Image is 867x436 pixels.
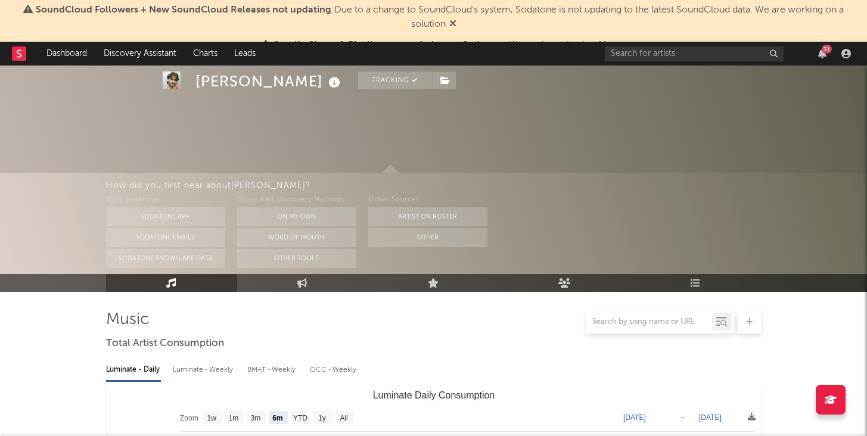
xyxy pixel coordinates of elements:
[372,390,495,400] text: Luminate Daily Consumption
[237,207,356,226] button: On My Own
[368,193,487,207] div: Other Sources
[106,360,161,380] div: Luminate - Daily
[106,207,225,226] button: Sodatone App
[226,42,264,66] a: Leads
[293,414,307,422] text: YTD
[237,249,356,268] button: Other Tools
[38,42,95,66] a: Dashboard
[368,228,487,247] button: Other
[699,413,722,422] text: [DATE]
[228,414,238,422] text: 1m
[274,41,595,50] span: : We are investigating
[173,360,235,380] div: Luminate - Weekly
[318,414,326,422] text: 1y
[358,71,433,89] button: Tracking
[106,193,225,207] div: With Sodatone
[818,49,826,58] button: 31
[605,46,784,61] input: Search for artists
[368,207,487,226] button: Artist on Roster
[272,414,282,422] text: 6m
[237,193,356,207] div: Other A&R Discovery Methods
[106,249,225,268] button: Sodatone Snowflake Data
[185,42,226,66] a: Charts
[247,360,298,380] div: BMAT - Weekly
[36,5,331,15] span: SoundCloud Followers + New SoundCloud Releases not updating
[822,45,832,54] div: 31
[180,414,198,422] text: Zoom
[310,360,358,380] div: OCC - Weekly
[95,42,185,66] a: Discovery Assistant
[274,41,506,50] span: Spotify Charts & Playlists not updating on Sodatone
[449,20,456,29] span: Dismiss
[106,228,225,247] button: Sodatone Emails
[250,414,260,422] text: 3m
[623,413,646,422] text: [DATE]
[340,414,347,422] text: All
[36,5,844,29] span: : Due to a change to SoundCloud's system, Sodatone is not updating to the latest SoundCloud data....
[237,228,356,247] button: Word Of Mouth
[106,337,224,351] span: Total Artist Consumption
[679,413,686,422] text: →
[195,71,343,91] div: [PERSON_NAME]
[207,414,216,422] text: 1w
[599,41,606,50] span: Dismiss
[586,317,712,327] input: Search by song name or URL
